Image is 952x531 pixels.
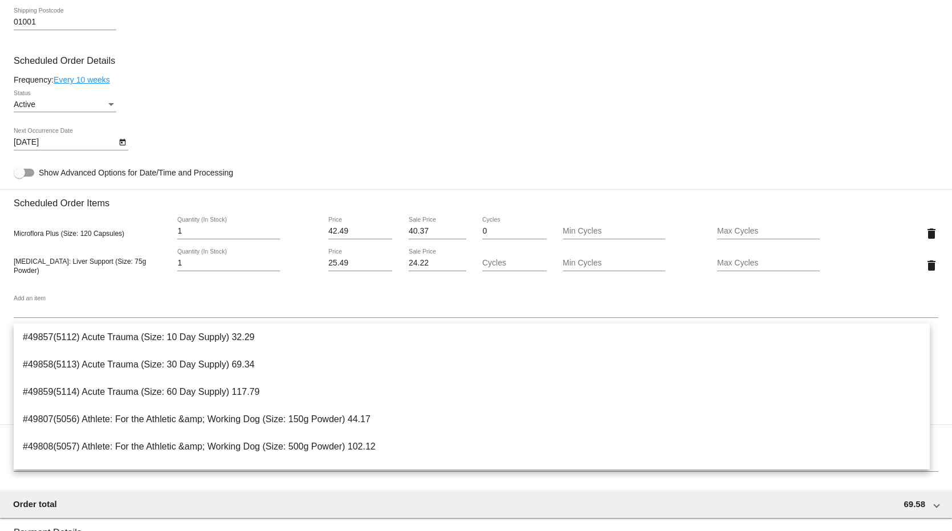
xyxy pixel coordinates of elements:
[482,259,546,268] input: Cycles
[563,227,665,236] input: Min Cycles
[328,227,392,236] input: Price
[925,227,938,240] mat-icon: delete
[14,305,938,314] input: Add an item
[177,259,280,268] input: Quantity (In Stock)
[14,189,938,209] h3: Scheduled Order Items
[328,259,392,268] input: Price
[23,378,921,406] span: #49859(5114) Acute Trauma (Size: 60 Day Supply) 117.79
[23,351,921,378] span: #49858(5113) Acute Trauma (Size: 30 Day Supply) 69.34
[409,259,466,268] input: Sale Price
[14,100,116,109] mat-select: Status
[14,100,35,109] span: Active
[39,167,233,178] span: Show Advanced Options for Date/Time and Processing
[717,259,820,268] input: Max Cycles
[717,227,820,236] input: Max Cycles
[563,259,665,268] input: Min Cycles
[116,136,128,148] button: Open calendar
[23,460,921,488] span: #49806(5055) Athlete: For the Athletic &amp; Working Dog (Size: 75g Powder) 24.22
[14,75,938,84] div: Frequency:
[23,406,921,433] span: #49807(5056) Athlete: For the Athletic &amp; Working Dog (Size: 150g Powder) 44.17
[14,230,124,238] span: Microflora Plus (Size: 120 Capsules)
[482,227,546,236] input: Cycles
[904,499,925,509] span: 69.58
[177,227,280,236] input: Quantity (In Stock)
[23,324,921,351] span: #49857(5112) Acute Trauma (Size: 10 Day Supply) 32.29
[23,433,921,460] span: #49808(5057) Athlete: For the Athletic &amp; Working Dog (Size: 500g Powder) 102.12
[54,75,110,84] a: Every 10 weeks
[14,258,146,275] span: [MEDICAL_DATA]: Liver Support (Size: 75g Powder)
[14,138,116,147] input: Next Occurrence Date
[14,18,116,27] input: Shipping Postcode
[13,499,57,509] span: Order total
[925,259,938,272] mat-icon: delete
[14,55,938,66] h3: Scheduled Order Details
[409,227,466,236] input: Sale Price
